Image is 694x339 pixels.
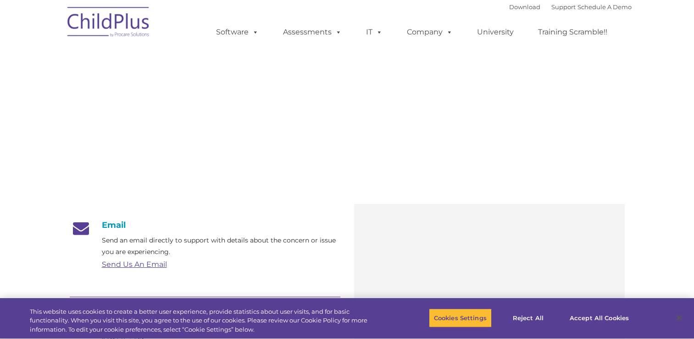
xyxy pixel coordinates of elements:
img: ChildPlus by Procare Solutions [63,0,155,46]
a: Company [398,23,462,41]
a: University [468,23,523,41]
button: Close [669,308,689,328]
button: Accept All Cookies [565,308,634,328]
a: Send Us An Email [102,260,167,269]
a: IT [357,23,392,41]
a: Schedule A Demo [577,3,632,11]
p: Send an email directly to support with details about the concern or issue you are experiencing. [102,235,340,258]
font: | [509,3,632,11]
div: This website uses cookies to create a better user experience, provide statistics about user visit... [30,307,382,334]
a: Software [207,23,268,41]
h4: Email [70,220,340,230]
a: Training Scramble!! [529,23,616,41]
button: Reject All [500,308,557,328]
a: Assessments [274,23,351,41]
a: Support [551,3,576,11]
button: Cookies Settings [429,308,492,328]
a: Download [509,3,540,11]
